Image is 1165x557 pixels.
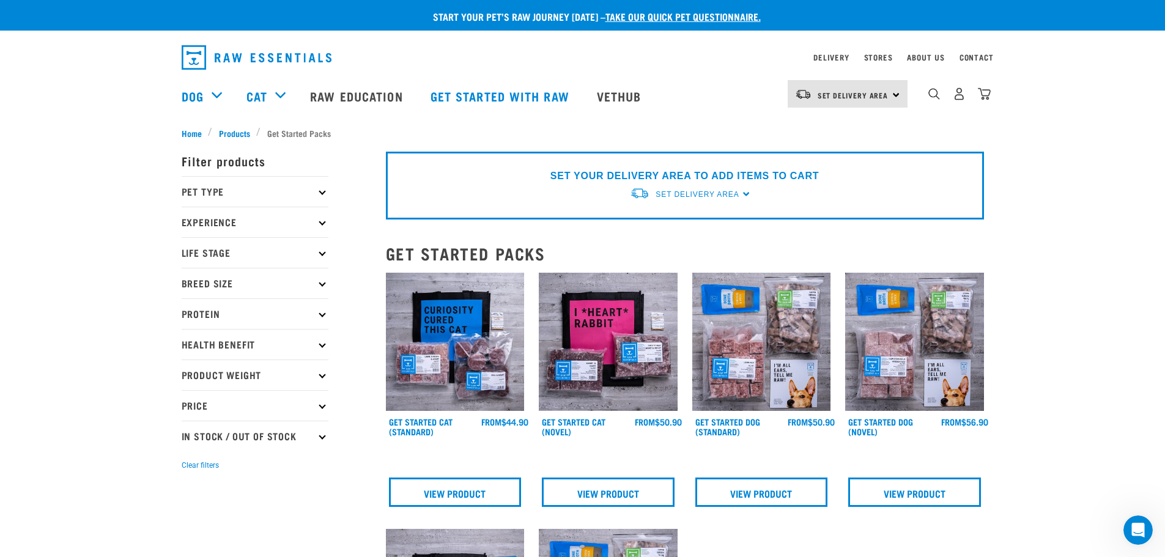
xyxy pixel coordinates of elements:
[630,187,649,200] img: van-moving.png
[182,268,328,298] p: Breed Size
[907,55,944,59] a: About Us
[941,417,988,427] div: $56.90
[795,89,812,100] img: van-moving.png
[212,127,256,139] a: Products
[941,419,961,424] span: FROM
[182,460,219,471] button: Clear filters
[848,478,981,507] a: View Product
[953,87,966,100] img: user.png
[182,360,328,390] p: Product Weight
[246,87,267,105] a: Cat
[635,419,655,424] span: FROM
[386,273,525,411] img: Assortment Of Raw Essential Products For Cats Including, Blue And Black Tote Bag With "Curiosity ...
[695,478,828,507] a: View Product
[848,419,913,433] a: Get Started Dog (Novel)
[542,419,605,433] a: Get Started Cat (Novel)
[692,273,831,411] img: NSP Dog Standard Update
[550,169,819,183] p: SET YOUR DELIVERY AREA TO ADD ITEMS TO CART
[864,55,893,59] a: Stores
[978,87,991,100] img: home-icon@2x.png
[481,417,528,427] div: $44.90
[182,127,209,139] a: Home
[788,417,835,427] div: $50.90
[182,45,331,70] img: Raw Essentials Logo
[605,13,761,19] a: take our quick pet questionnaire.
[182,87,204,105] a: Dog
[635,417,682,427] div: $50.90
[182,176,328,207] p: Pet Type
[695,419,760,433] a: Get Started Dog (Standard)
[219,127,250,139] span: Products
[182,237,328,268] p: Life Stage
[542,478,675,507] a: View Product
[845,273,984,411] img: NSP Dog Novel Update
[1123,515,1153,545] iframe: Intercom live chat
[418,72,585,120] a: Get started with Raw
[182,146,328,176] p: Filter products
[182,421,328,451] p: In Stock / Out Of Stock
[818,93,889,97] span: Set Delivery Area
[481,419,501,424] span: FROM
[386,244,984,263] h2: Get Started Packs
[813,55,849,59] a: Delivery
[585,72,657,120] a: Vethub
[182,127,984,139] nav: breadcrumbs
[182,298,328,329] p: Protein
[298,72,418,120] a: Raw Education
[928,88,940,100] img: home-icon-1@2x.png
[539,273,678,411] img: Assortment Of Raw Essential Products For Cats Including, Pink And Black Tote Bag With "I *Heart* ...
[182,127,202,139] span: Home
[960,55,994,59] a: Contact
[656,190,739,199] span: Set Delivery Area
[788,419,808,424] span: FROM
[172,40,994,75] nav: dropdown navigation
[389,478,522,507] a: View Product
[182,207,328,237] p: Experience
[182,390,328,421] p: Price
[182,329,328,360] p: Health Benefit
[389,419,453,433] a: Get Started Cat (Standard)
